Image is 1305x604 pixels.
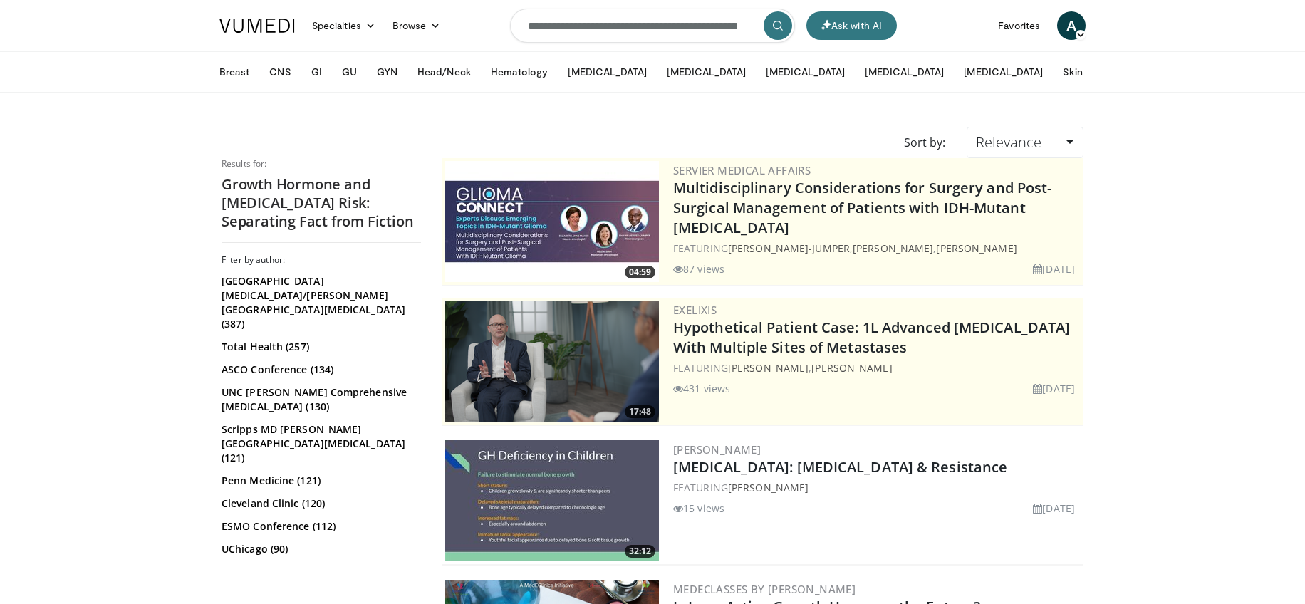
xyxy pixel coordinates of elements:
[673,381,730,396] li: 431 views
[976,132,1041,152] span: Relevance
[673,442,761,457] a: [PERSON_NAME]
[445,440,659,561] img: 824f0d94-c18c-46f2-b961-d0434e6a26d6.300x170_q85_crop-smart_upscale.jpg
[222,175,421,231] h2: Growth Hormone and [MEDICAL_DATA] Risk: Separating Fact from Fiction
[1033,381,1075,396] li: [DATE]
[658,58,754,86] button: [MEDICAL_DATA]
[625,266,655,278] span: 04:59
[673,360,1081,375] div: FEATURING ,
[445,161,659,282] a: 04:59
[673,178,1051,237] a: Multidisciplinary Considerations for Surgery and Post-Surgical Management of Patients with IDH-Mu...
[445,301,659,422] a: 17:48
[673,501,724,516] li: 15 views
[673,303,717,317] a: Exelixis
[757,58,853,86] button: [MEDICAL_DATA]
[559,58,655,86] button: [MEDICAL_DATA]
[222,254,421,266] h3: Filter by author:
[303,58,331,86] button: GI
[673,318,1070,357] a: Hypothetical Patient Case: 1L Advanced [MEDICAL_DATA] With Multiple Sites of Metastases
[222,474,417,488] a: Penn Medicine (121)
[368,58,406,86] button: GYN
[811,361,892,375] a: [PERSON_NAME]
[856,58,952,86] button: [MEDICAL_DATA]
[222,363,417,377] a: ASCO Conference (134)
[445,301,659,422] img: 84b4300d-85e9-460f-b732-bf58958c3fce.png.300x170_q85_crop-smart_upscale.png
[222,519,417,533] a: ESMO Conference (112)
[445,440,659,561] a: 32:12
[673,241,1081,256] div: FEATURING , ,
[936,241,1017,255] a: [PERSON_NAME]
[222,496,417,511] a: Cleveland Clinic (120)
[989,11,1049,40] a: Favorites
[625,545,655,558] span: 32:12
[482,58,557,86] button: Hematology
[673,261,724,276] li: 87 views
[673,582,856,596] a: MedEClasses by [PERSON_NAME]
[1033,501,1075,516] li: [DATE]
[303,11,384,40] a: Specialties
[510,9,795,43] input: Search topics, interventions
[222,274,417,331] a: [GEOGRAPHIC_DATA][MEDICAL_DATA]/[PERSON_NAME][GEOGRAPHIC_DATA][MEDICAL_DATA] (387)
[728,361,809,375] a: [PERSON_NAME]
[853,241,933,255] a: [PERSON_NAME]
[955,58,1051,86] button: [MEDICAL_DATA]
[222,385,417,414] a: UNC [PERSON_NAME] Comprehensive [MEDICAL_DATA] (130)
[384,11,449,40] a: Browse
[673,457,1007,477] a: [MEDICAL_DATA]: [MEDICAL_DATA] & Resistance
[409,58,479,86] button: Head/Neck
[222,158,421,170] p: Results for:
[625,405,655,418] span: 17:48
[1057,11,1086,40] a: A
[445,161,659,282] img: 6649a681-f993-4e49-b1cb-d1dd4dbb41af.png.300x170_q85_crop-smart_upscale.jpg
[1033,261,1075,276] li: [DATE]
[673,163,811,177] a: Servier Medical Affairs
[211,58,258,86] button: Breast
[222,542,417,556] a: UChicago (90)
[1054,58,1091,86] button: Skin
[893,127,956,158] div: Sort by:
[806,11,897,40] button: Ask with AI
[222,422,417,465] a: Scripps MD [PERSON_NAME][GEOGRAPHIC_DATA][MEDICAL_DATA] (121)
[219,19,295,33] img: VuMedi Logo
[728,241,850,255] a: [PERSON_NAME]-Jumper
[728,481,809,494] a: [PERSON_NAME]
[261,58,299,86] button: CNS
[333,58,365,86] button: GU
[222,340,417,354] a: Total Health (257)
[673,480,1081,495] div: FEATURING
[967,127,1083,158] a: Relevance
